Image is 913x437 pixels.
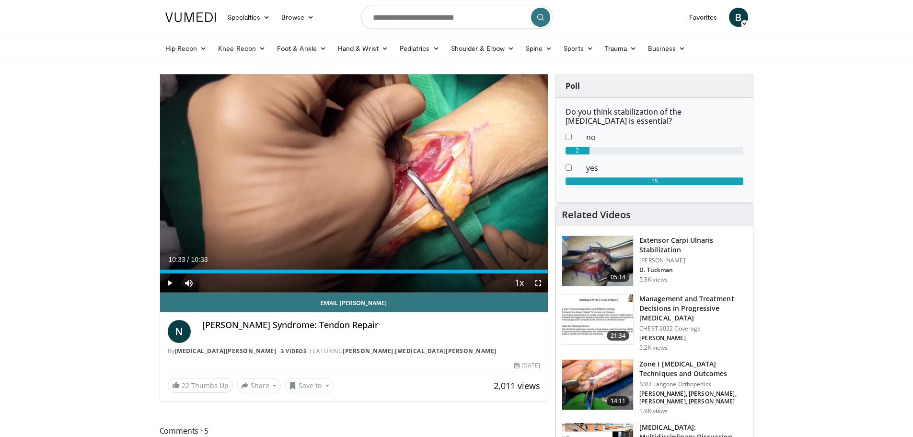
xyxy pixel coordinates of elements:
img: f1854b42-a859-482d-96ae-f253fd72248e.jpeg.150x105_q85_crop-smart_upscale.jpg [562,360,633,410]
a: 05:14 Extensor Carpi Ulnaris Stabilization [PERSON_NAME] D. Tuckman 5.3K views [562,236,747,286]
a: Spine [520,39,558,58]
a: Favorites [683,8,723,27]
span: 05:14 [607,272,630,282]
p: 1.9K views [639,407,668,415]
a: N [168,320,191,343]
span: 22 [182,381,189,390]
a: Email [PERSON_NAME] [160,293,548,312]
a: Browse [276,8,320,27]
button: Save to [285,378,334,393]
strong: Poll [566,81,580,91]
button: Play [160,273,179,293]
a: Specialties [222,8,276,27]
h3: Extensor Carpi Ulnaris Stabilization [639,236,747,255]
button: Fullscreen [529,273,548,293]
a: Shoulder & Elbow [445,39,520,58]
h4: [PERSON_NAME] Syndrome: Tendon Repair [202,320,541,331]
h6: Do you think stabilization of the [MEDICAL_DATA] is essential? [566,107,743,126]
video-js: Video Player [160,74,548,293]
a: [MEDICAL_DATA][PERSON_NAME] [395,347,497,355]
p: [PERSON_NAME], [PERSON_NAME], [PERSON_NAME], [PERSON_NAME] [639,390,747,405]
a: 21:34 Management and Treatment Decisions in Progressive [MEDICAL_DATA] CHEST 2022 Coverage [PERSO... [562,294,747,352]
h3: Zone I [MEDICAL_DATA] Techniques and Outcomes [639,359,747,378]
p: D. Tuckman [639,266,747,274]
h4: Related Videos [562,209,631,221]
a: Trauma [599,39,643,58]
p: [PERSON_NAME] [639,334,747,342]
a: 22 Thumbs Up [168,378,233,393]
div: [DATE] [514,361,540,370]
button: Playback Rate [509,273,529,293]
button: Share [237,378,281,393]
span: 21:34 [607,331,630,341]
a: 3 Videos [278,347,310,355]
a: Business [642,39,691,58]
a: Knee Recon [212,39,271,58]
a: [MEDICAL_DATA][PERSON_NAME] [175,347,277,355]
a: Hip Recon [160,39,213,58]
a: Foot & Ankle [271,39,332,58]
p: 5.2K views [639,344,668,352]
img: 63fcaa30-d4f8-408c-a97d-b6a6a20cd897.150x105_q85_crop-smart_upscale.jpg [562,236,633,286]
button: Mute [179,273,198,293]
span: 2,011 views [494,380,540,391]
span: 14:11 [607,396,630,406]
input: Search topics, interventions [361,6,553,29]
p: [PERSON_NAME] [639,257,747,264]
div: By FEATURING , [168,347,541,355]
a: B [729,8,748,27]
span: 10:33 [169,256,185,263]
a: 14:11 Zone I [MEDICAL_DATA] Techniques and Outcomes NYU Langone Orthopedics [PERSON_NAME], [PERSO... [562,359,747,415]
a: Hand & Wrist [332,39,394,58]
p: NYU Langone Orthopedics [639,380,747,388]
h3: Management and Treatment Decisions in Progressive [MEDICAL_DATA] [639,294,747,323]
dd: no [579,131,751,143]
a: Pediatrics [394,39,445,58]
a: Sports [558,39,599,58]
span: / [187,256,189,263]
div: 15 [566,177,743,185]
a: [PERSON_NAME] [343,347,393,355]
p: CHEST 2022 Coverage [639,325,747,332]
p: 5.3K views [639,276,668,283]
span: Comments 5 [160,425,549,437]
dd: yes [579,162,751,174]
img: VuMedi Logo [165,12,216,22]
div: Progress Bar [160,270,548,273]
img: e068fbde-c28a-4cc7-b522-dd8887a390da.150x105_q85_crop-smart_upscale.jpg [562,295,633,344]
span: 10:33 [191,256,208,263]
div: 2 [566,147,589,154]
